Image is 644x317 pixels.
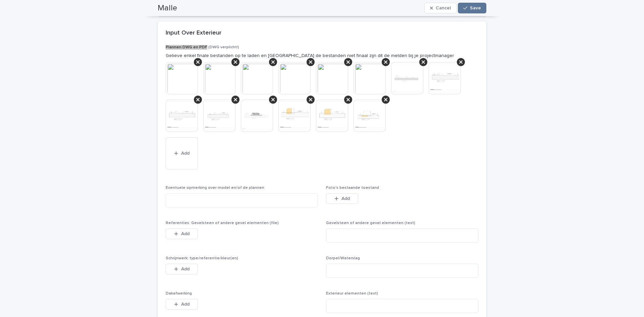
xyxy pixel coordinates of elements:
button: Add [166,299,198,310]
span: Referenties: Gevelsteen of andere gevel elementen (file) [166,221,279,225]
button: Add [166,228,198,239]
button: Cancel [424,3,457,13]
span: Add [181,151,190,156]
button: Add [166,264,198,274]
span: Eventuele opmerking over model en/of de plannen [166,186,264,190]
span: Foto's bestaande toestand [326,186,379,190]
span: Plannen DWG en PDF (DWG verplicht!) [166,45,239,49]
span: Exterieur elementen (text) [326,292,378,296]
span: Add [181,231,190,236]
button: Add [326,193,358,204]
span: Add [181,267,190,271]
span: Cancel [436,6,451,10]
span: Gevelsteen of andere gevel elementen (text) [326,221,415,225]
h2: Input Over Exterieur [166,30,221,37]
span: Dakafwerking [166,292,192,296]
span: Add [181,302,190,307]
p: Gelieve enkel finale bestanden op te laden en [GEOGRAPHIC_DATA] de bestanden niet finaal zijn dit... [166,52,478,59]
span: Save [470,6,481,10]
span: Schrijnwerk: type/referentie/kleur(en) [166,256,238,260]
span: Add [341,196,350,201]
button: Save [458,3,486,13]
span: Dorpel/Waterslag [326,256,360,260]
h2: Malle [158,3,177,13]
button: Add [166,137,198,169]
